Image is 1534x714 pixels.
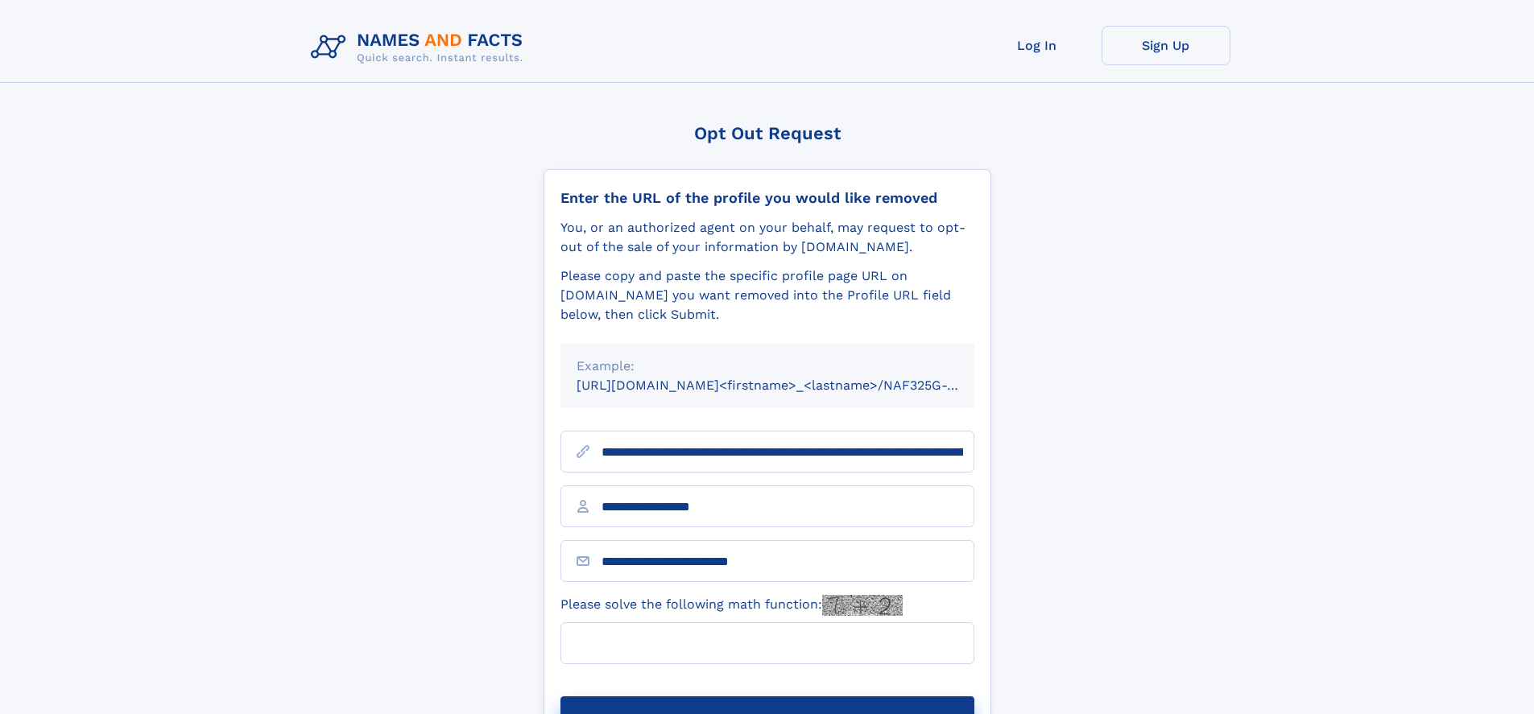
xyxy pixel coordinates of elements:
label: Please solve the following math function: [560,595,903,616]
a: Sign Up [1102,26,1230,65]
img: Logo Names and Facts [304,26,536,69]
div: Please copy and paste the specific profile page URL on [DOMAIN_NAME] you want removed into the Pr... [560,266,974,324]
div: Opt Out Request [544,123,991,143]
a: Log In [973,26,1102,65]
div: Example: [577,357,958,376]
div: You, or an authorized agent on your behalf, may request to opt-out of the sale of your informatio... [560,218,974,257]
small: [URL][DOMAIN_NAME]<firstname>_<lastname>/NAF325G-xxxxxxxx [577,378,1005,393]
div: Enter the URL of the profile you would like removed [560,189,974,207]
